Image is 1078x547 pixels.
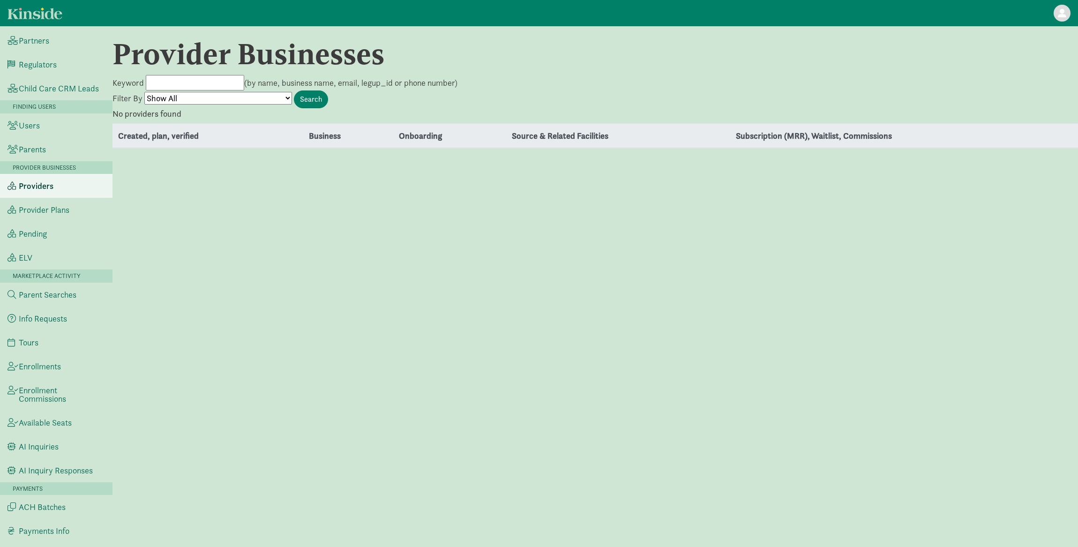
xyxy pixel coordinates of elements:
[730,124,1078,149] th: Subscription (MRR), Waitlist, Commissions
[112,37,893,71] h1: Provider Businesses
[19,60,57,69] span: Regulators
[13,103,56,111] span: Finding Users
[393,124,506,149] th: Onboarding
[112,93,142,104] label: Filter By
[112,75,1078,108] form: (by name, business name, email, legup_id or phone number)
[19,315,67,323] span: Info Requests
[19,291,76,299] span: Parent Searches
[19,503,66,511] span: ACH Batches
[112,124,303,149] th: Created, plan, verified
[19,442,59,451] span: AI Inquiries
[19,145,46,154] span: Parents
[19,466,93,475] span: AI Inquiry Responses
[19,37,49,45] span: Partners
[112,77,144,89] label: Keyword
[294,90,328,108] input: Search
[19,527,69,535] span: Payments Info
[112,108,181,119] strong: No providers found
[19,362,61,371] span: Enrollments
[19,121,40,130] span: Users
[19,386,105,403] span: Enrollment Commissions
[19,182,53,190] span: Providers
[13,272,81,280] span: Marketplace Activity
[506,124,730,149] th: Source & Related Facilities
[19,419,72,427] span: Available Seats
[19,338,38,347] span: Tours
[303,124,393,149] th: Business
[13,164,76,172] span: Provider Businesses
[19,230,47,238] span: Pending
[19,206,69,214] span: Provider Plans
[19,84,99,93] span: Child Care CRM Leads
[1031,502,1078,547] iframe: Chat Widget
[19,254,32,262] span: ELV
[13,485,43,493] span: Payments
